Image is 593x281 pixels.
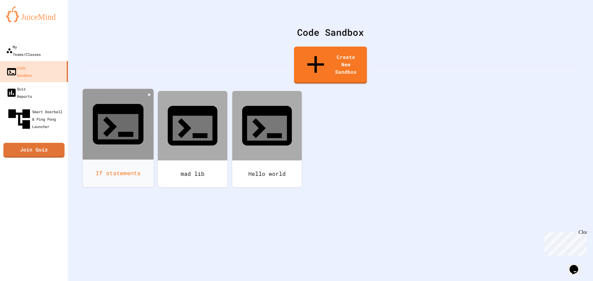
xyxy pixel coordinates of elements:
[158,91,227,187] a: mad lib
[6,64,32,79] div: Code Sandbox
[83,89,154,187] a: If statements
[294,47,367,84] a: Create New Sandbox
[232,160,302,187] div: Hello world
[2,2,43,39] div: Chat with us now!Close
[6,43,41,58] div: My Teams/Classes
[6,85,32,100] div: Quiz Reports
[158,160,227,187] div: mad lib
[567,256,587,275] iframe: chat widget
[6,6,62,22] img: logo-orange.svg
[3,143,65,158] a: Join Quiz
[83,159,154,187] div: If statements
[542,229,587,256] iframe: chat widget
[83,25,578,39] div: Code Sandbox
[6,106,65,132] div: Smart Doorbell & Ping Pong Launcher
[232,91,302,187] a: Hello world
